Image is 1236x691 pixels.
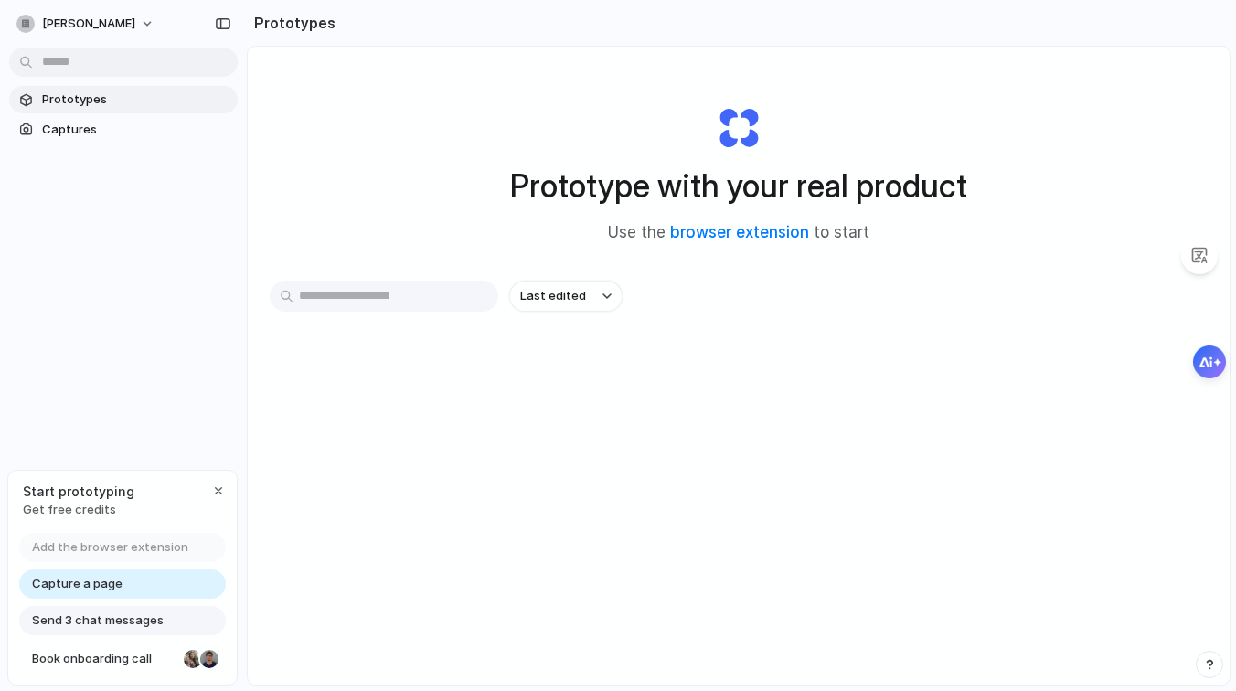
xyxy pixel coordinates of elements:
[19,644,226,674] a: Book onboarding call
[32,650,176,668] span: Book onboarding call
[42,90,230,109] span: Prototypes
[32,611,164,630] span: Send 3 chat messages
[670,223,809,241] a: browser extension
[32,575,123,593] span: Capture a page
[247,12,336,34] h2: Prototypes
[520,287,586,305] span: Last edited
[9,116,238,144] a: Captures
[9,9,164,38] button: [PERSON_NAME]
[32,538,188,557] span: Add the browser extension
[510,162,967,210] h1: Prototype with your real product
[23,482,134,501] span: Start prototyping
[42,121,230,139] span: Captures
[182,648,204,670] div: Nicole Kubica
[198,648,220,670] div: Christian Iacullo
[509,281,623,312] button: Last edited
[9,86,238,113] a: Prototypes
[23,501,134,519] span: Get free credits
[608,221,869,245] span: Use the to start
[42,15,135,33] span: [PERSON_NAME]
